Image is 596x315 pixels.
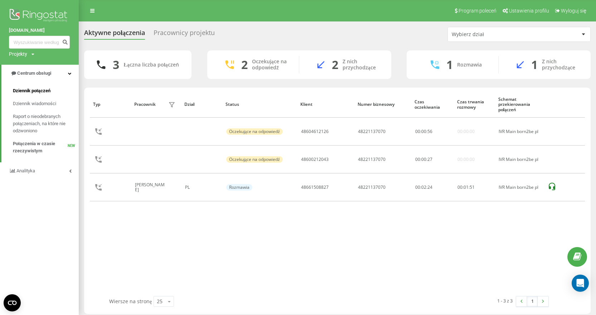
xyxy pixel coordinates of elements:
[135,182,166,193] div: [PERSON_NAME]
[457,157,475,162] div: 00:00:00
[415,129,432,134] div: : :
[13,113,75,134] span: Raport o nieodebranych połączeniach, na które nie odzwoniono
[9,36,70,49] input: Wyszukiwanie według numeru
[226,156,283,163] div: Oczekujące na odpowiedź
[499,157,539,162] div: IVR Main born2be pl
[13,84,79,97] a: Dziennik połączeń
[9,50,27,58] div: Projekty
[13,140,68,154] span: Połączenia w czasie rzeczywistym
[358,157,386,162] div: 48221137070
[457,185,475,190] div: : :
[4,294,21,311] button: Open CMP widget
[415,157,432,162] div: : :
[332,58,338,72] div: 2
[1,65,79,82] a: Centrum obsługi
[457,62,482,68] div: Rozmawia
[561,8,586,14] span: Wyloguj się
[415,156,420,162] span: 00
[13,97,79,110] a: Dziennik wiadomości
[497,297,513,304] div: 1 - 3 z 3
[9,27,70,34] a: [DOMAIN_NAME]
[459,8,496,14] span: Program poleceń
[452,31,537,38] div: Wybierz dział
[415,128,420,134] span: 00
[415,185,450,190] div: 00:02:24
[13,137,79,157] a: Połączenia w czasie rzeczywistymNEW
[301,129,329,134] div: 48604612126
[241,58,248,72] div: 2
[185,185,218,190] div: PL
[527,296,538,306] a: 1
[113,58,119,72] div: 3
[84,29,145,40] div: Aktywne połączenia
[542,59,580,71] div: Z nich przychodzące
[464,184,469,190] span: 01
[470,184,475,190] span: 51
[509,8,549,14] span: Ustawienia profilu
[300,102,351,107] div: Klient
[13,87,50,94] span: Dziennik połączeń
[226,102,294,107] div: Status
[427,128,432,134] span: 56
[157,298,163,305] div: 25
[301,185,329,190] div: 48661508827
[421,128,426,134] span: 00
[301,157,329,162] div: 48600212043
[109,298,152,305] span: Wiersze na stronę
[16,168,35,173] span: Analityka
[13,100,56,107] span: Dziennik wiadomości
[457,99,491,110] div: Czas trwania rozmowy
[499,129,539,134] div: IVR Main born2be pl
[427,156,432,162] span: 27
[226,184,252,191] div: Rozmawia
[358,129,386,134] div: 48221137070
[358,102,408,107] div: Numer biznesowy
[358,185,386,190] div: 48221137070
[343,59,381,71] div: Z nich przychodzące
[17,70,51,76] span: Centrum obsługi
[154,29,215,40] div: Pracownicy projektu
[415,99,450,110] div: Czas oczekiwania
[421,156,426,162] span: 00
[9,7,70,25] img: Ringostat logo
[572,275,589,292] div: Open Intercom Messenger
[531,58,538,72] div: 1
[499,185,539,190] div: IVR Main born2be pl
[93,102,127,107] div: Typ
[184,102,219,107] div: Dział
[446,58,453,72] div: 1
[226,128,283,135] div: Oczekujące na odpowiedź
[134,102,156,107] div: Pracownik
[13,110,79,137] a: Raport o nieodebranych połączeniach, na które nie odzwoniono
[457,129,475,134] div: 00:00:00
[123,62,179,68] div: Łączna liczba połączeń
[498,97,541,112] div: Schemat przekierowania połączeń
[457,184,462,190] span: 00
[252,59,288,71] div: Oczekujące na odpowiedź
